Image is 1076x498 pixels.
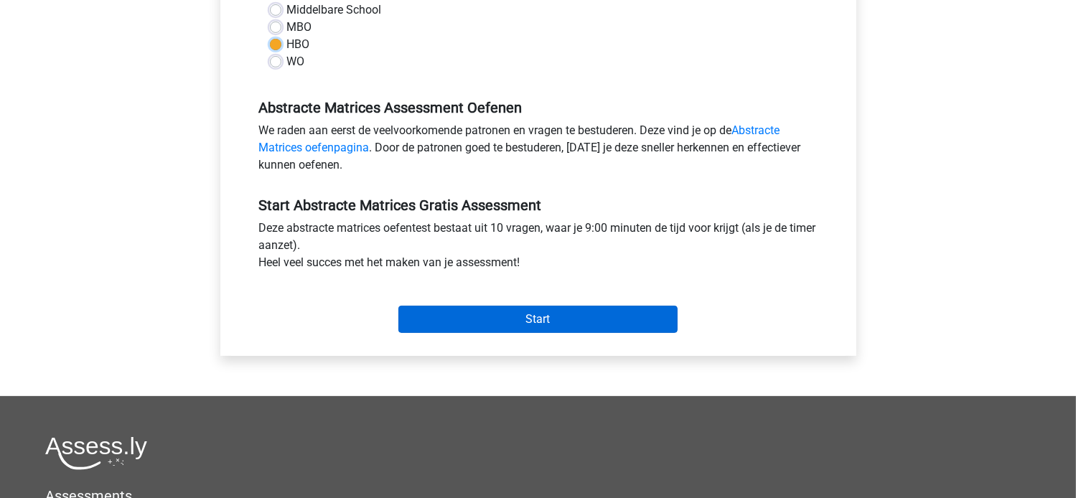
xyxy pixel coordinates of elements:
[287,53,305,70] label: WO
[259,99,818,116] h5: Abstracte Matrices Assessment Oefenen
[398,306,678,333] input: Start
[259,197,818,214] h5: Start Abstracte Matrices Gratis Assessment
[287,1,382,19] label: Middelbare School
[45,436,147,470] img: Assessly logo
[248,220,828,277] div: Deze abstracte matrices oefentest bestaat uit 10 vragen, waar je 9:00 minuten de tijd voor krijgt...
[287,19,312,36] label: MBO
[287,36,310,53] label: HBO
[248,122,828,179] div: We raden aan eerst de veelvoorkomende patronen en vragen te bestuderen. Deze vind je op de . Door...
